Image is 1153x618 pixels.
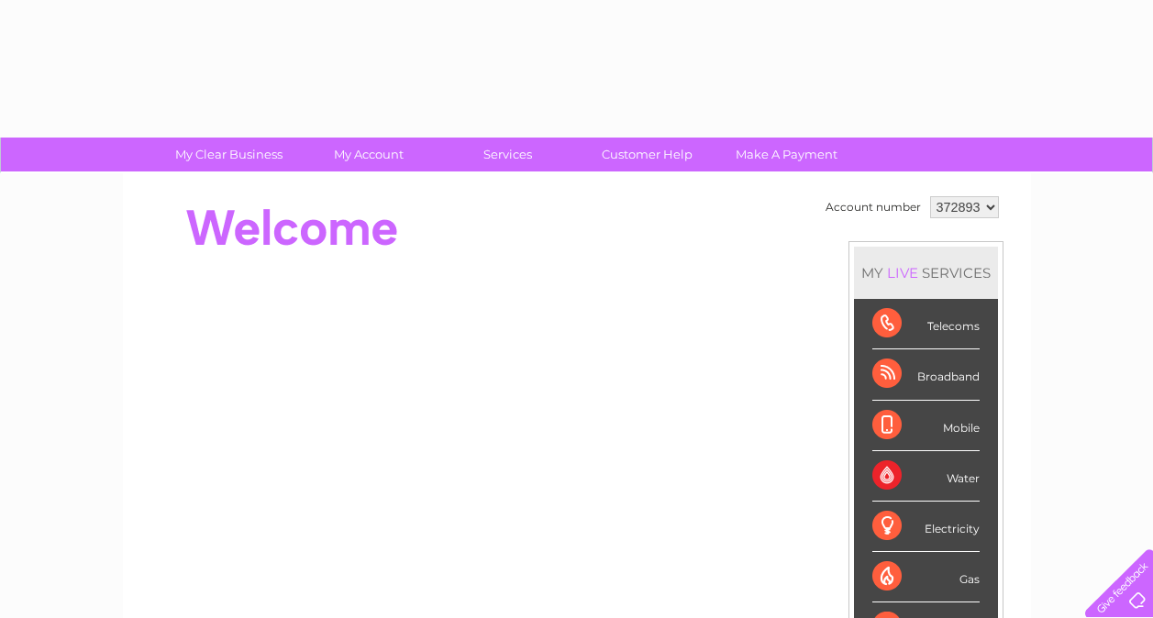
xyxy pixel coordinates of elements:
a: Make A Payment [711,138,862,171]
div: Water [872,451,980,502]
div: Telecoms [872,299,980,349]
a: My Clear Business [153,138,305,171]
a: Customer Help [571,138,723,171]
div: Gas [872,552,980,602]
div: Mobile [872,401,980,451]
div: MY SERVICES [854,247,998,299]
div: Broadband [872,349,980,400]
div: LIVE [883,264,922,281]
a: Services [432,138,583,171]
div: Electricity [872,502,980,552]
a: My Account [293,138,444,171]
td: Account number [821,192,926,223]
